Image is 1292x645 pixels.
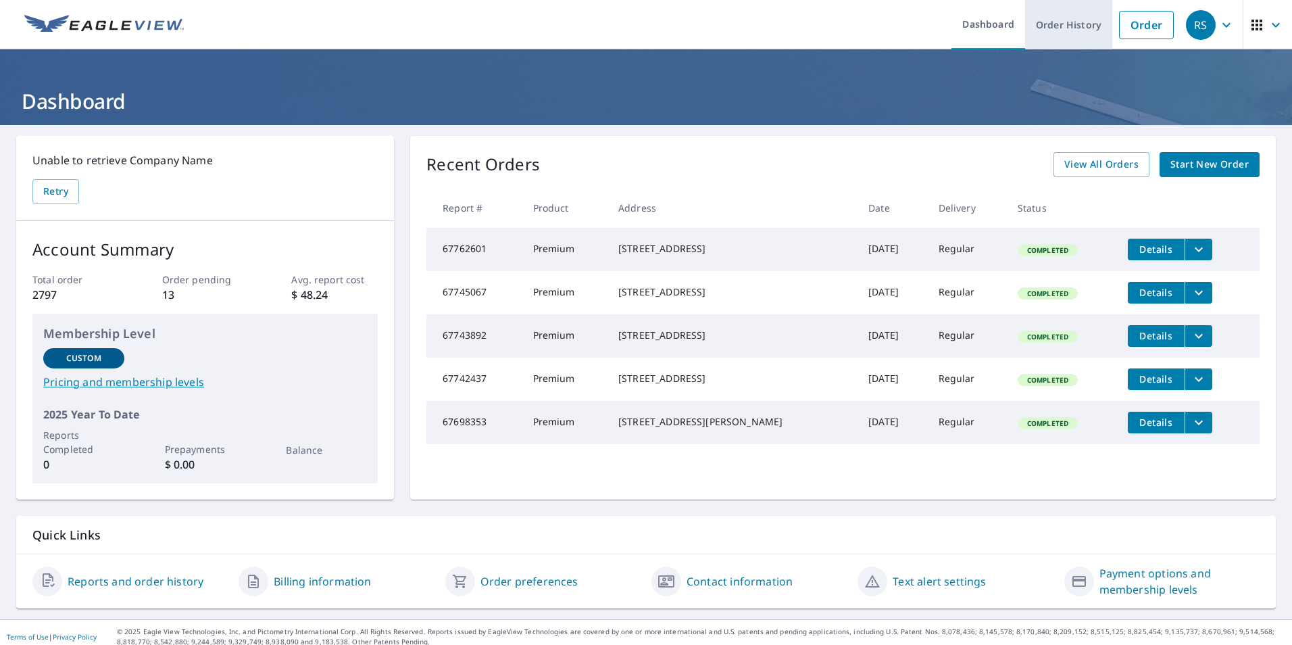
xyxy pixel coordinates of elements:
a: Reports and order history [68,573,203,590]
td: [DATE] [858,228,927,271]
button: detailsBtn-67743892 [1128,325,1185,347]
div: RS [1186,10,1216,40]
p: 2025 Year To Date [43,406,367,423]
div: [STREET_ADDRESS] [618,285,847,299]
span: Retry [43,183,68,200]
p: $ 48.24 [291,287,378,303]
td: Premium [522,228,607,271]
td: Regular [928,314,1007,358]
p: Balance [286,443,367,457]
th: Date [858,188,927,228]
td: 67742437 [426,358,522,401]
span: Completed [1019,289,1076,298]
h1: Dashboard [16,87,1276,115]
td: 67743892 [426,314,522,358]
span: Completed [1019,332,1076,341]
td: 67698353 [426,401,522,444]
p: Avg. report cost [291,272,378,287]
a: Pricing and membership levels [43,374,367,390]
td: Regular [928,358,1007,401]
p: Reports Completed [43,428,124,456]
span: Start New Order [1170,156,1249,173]
p: Prepayments [165,442,246,456]
p: Order pending [162,272,249,287]
td: Premium [522,271,607,314]
th: Address [607,188,858,228]
span: View All Orders [1064,156,1139,173]
a: Payment options and membership levels [1099,565,1260,598]
span: Completed [1019,245,1076,255]
p: 13 [162,287,249,303]
a: Terms of Use [7,632,49,642]
span: Completed [1019,419,1076,428]
td: 67745067 [426,271,522,314]
th: Status [1007,188,1117,228]
p: | [7,633,97,641]
th: Product [522,188,607,228]
a: Privacy Policy [53,632,97,642]
div: [STREET_ADDRESS] [618,242,847,256]
p: Unable to retrieve Company Name [32,152,378,168]
span: Details [1136,243,1176,256]
td: [DATE] [858,271,927,314]
td: [DATE] [858,314,927,358]
a: Billing information [274,573,371,590]
th: Delivery [928,188,1007,228]
button: filesDropdownBtn-67743892 [1185,325,1212,347]
p: 2797 [32,287,119,303]
img: EV Logo [24,15,184,35]
a: Contact information [687,573,793,590]
p: Total order [32,272,119,287]
p: Account Summary [32,237,378,262]
td: Regular [928,228,1007,271]
a: Order [1119,11,1174,39]
button: detailsBtn-67698353 [1128,412,1185,433]
a: Text alert settings [893,573,986,590]
p: Custom [66,352,101,364]
td: [DATE] [858,401,927,444]
td: Premium [522,401,607,444]
button: filesDropdownBtn-67762601 [1185,239,1212,260]
td: Premium [522,314,607,358]
button: filesDropdownBtn-67698353 [1185,412,1212,433]
button: Retry [32,179,79,204]
p: 0 [43,456,124,473]
span: Details [1136,286,1176,299]
span: Details [1136,416,1176,429]
p: $ 0.00 [165,456,246,473]
td: Regular [928,271,1007,314]
p: Membership Level [43,325,367,343]
td: [DATE] [858,358,927,401]
button: detailsBtn-67742437 [1128,368,1185,390]
button: detailsBtn-67762601 [1128,239,1185,260]
div: [STREET_ADDRESS][PERSON_NAME] [618,415,847,429]
td: 67762601 [426,228,522,271]
a: Order preferences [480,573,578,590]
span: Completed [1019,375,1076,385]
button: filesDropdownBtn-67745067 [1185,282,1212,304]
button: detailsBtn-67745067 [1128,282,1185,304]
button: filesDropdownBtn-67742437 [1185,368,1212,390]
span: Details [1136,329,1176,342]
span: Details [1136,373,1176,385]
p: Recent Orders [426,152,540,177]
div: [STREET_ADDRESS] [618,329,847,342]
p: Quick Links [32,527,1260,544]
td: Regular [928,401,1007,444]
td: Premium [522,358,607,401]
th: Report # [426,188,522,228]
div: [STREET_ADDRESS] [618,372,847,385]
a: Start New Order [1160,152,1260,177]
a: View All Orders [1053,152,1149,177]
